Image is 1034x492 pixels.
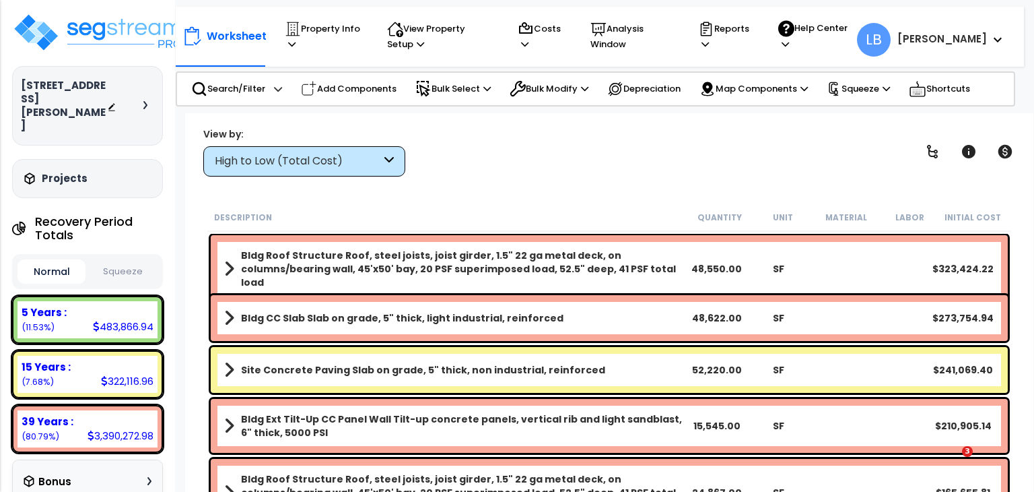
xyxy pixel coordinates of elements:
h4: Recovery Period Totals [35,215,162,242]
p: Property Info [285,21,361,52]
small: (80.79%) [22,431,59,442]
span: LB [857,23,891,57]
div: $323,424.22 [932,262,994,276]
h3: Projects [42,172,88,185]
div: 322,116.96 [101,374,153,388]
p: Bulk Select [415,81,491,97]
small: (11.53%) [22,321,55,333]
p: Search/Filter [191,81,265,97]
small: Material [825,212,867,223]
p: Bulk Modify [510,81,588,97]
iframe: Intercom live chat [934,446,967,479]
div: 48,550.00 [687,262,748,276]
b: Bldg CC Slab Slab on grade, 5" thick, light industrial, reinforced [241,311,563,325]
h3: Bonus [38,476,71,488]
a: Assembly Title [224,412,686,439]
p: Depreciation [607,81,681,97]
div: Shortcuts [901,73,977,105]
button: Squeeze [89,260,157,284]
p: Help Center [778,20,850,52]
a: Assembly Title [224,361,686,379]
div: High to Low (Total Cost) [215,154,381,169]
div: 52,220.00 [687,363,748,377]
p: Worksheet [207,27,267,45]
p: Shortcuts [909,80,970,98]
b: Bldg Ext Tilt-Up CC Panel Wall Tilt-up concrete panels, vertical rib and light sandblast, 6" thic... [241,412,686,439]
p: Squeeze [827,82,890,96]
p: View Property Setup [387,21,491,52]
p: Analysis Window [590,21,673,52]
div: SF [748,363,809,377]
p: Costs [518,21,565,52]
b: 39 Years : [22,414,73,429]
div: 15,545.00 [687,419,748,433]
b: Bldg Roof Structure Roof, steel joists, joist girder, 1.5" 22 ga metal deck, on columns/bearing w... [241,249,686,289]
div: Add Components [294,74,404,104]
div: SF [748,311,809,325]
div: View by: [203,127,405,141]
b: 5 Years : [22,305,67,319]
div: $241,069.40 [932,363,994,377]
h3: [STREET_ADDRESS][PERSON_NAME] [21,79,107,133]
a: Assembly Title [224,309,686,328]
button: Normal [18,259,85,284]
small: Unit [773,212,793,223]
a: Assembly Title [224,249,686,289]
p: Add Components [301,81,397,97]
small: Labor [895,212,924,223]
small: (7.68%) [22,376,54,388]
div: $273,754.94 [932,311,994,325]
b: 15 Years : [22,360,71,374]
div: $210,905.14 [932,419,994,433]
div: Depreciation [600,74,688,104]
span: 3 [962,446,973,457]
div: SF [748,419,809,433]
div: SF [748,262,809,276]
small: Quantity [697,212,742,223]
small: Description [214,212,272,223]
p: Map Components [699,81,808,97]
div: 48,622.00 [687,311,748,325]
div: 483,866.94 [93,319,153,334]
p: Reports [698,21,753,52]
b: Site Concrete Paving Slab on grade, 5" thick, non industrial, reinforced [241,363,605,377]
img: logo_pro_r.png [12,12,187,53]
div: 3,390,272.98 [88,429,153,443]
b: [PERSON_NAME] [897,32,987,46]
small: Initial Cost [944,212,1001,223]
